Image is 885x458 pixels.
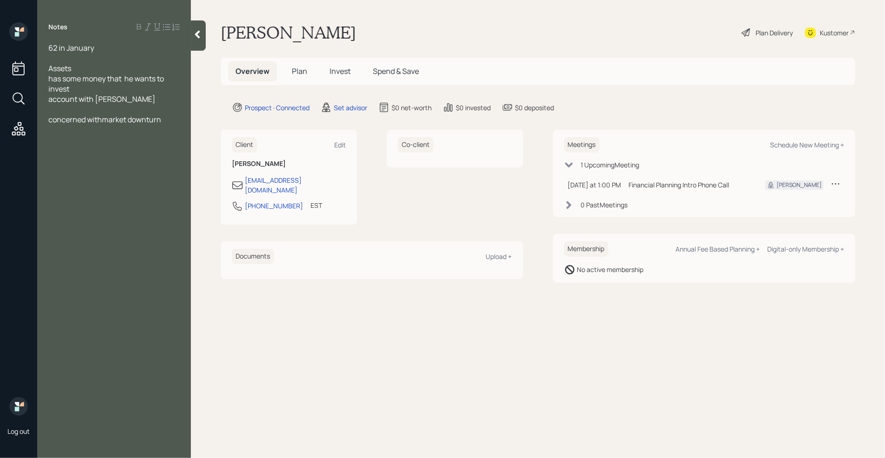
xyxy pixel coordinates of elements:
[456,103,491,113] div: $0 invested
[292,66,307,76] span: Plan
[48,22,68,32] label: Notes
[373,66,419,76] span: Spend & Save
[48,94,155,104] span: account with [PERSON_NAME]
[48,114,161,125] span: concerned withmarket downturn
[48,73,165,94] span: has some money that he wants to invest
[232,137,257,153] h6: Client
[245,103,310,113] div: Prospect · Connected
[48,63,71,73] span: Assets
[564,137,600,153] h6: Meetings
[48,43,94,53] span: 62 in January
[221,22,356,43] h1: [PERSON_NAME]
[392,103,432,113] div: $0 net-worth
[629,180,751,190] div: Financial Planning Intro Phone Call
[7,427,30,436] div: Log out
[767,245,844,253] div: Digital-only Membership +
[777,181,822,189] div: [PERSON_NAME]
[334,140,346,149] div: Edit
[330,66,351,76] span: Invest
[770,140,844,149] div: Schedule New Meeting +
[515,103,554,113] div: $0 deposited
[245,175,346,195] div: [EMAIL_ADDRESS][DOMAIN_NAME]
[568,180,622,190] div: [DATE] at 1:00 PM
[564,241,608,257] h6: Membership
[9,397,28,416] img: retirable_logo.png
[820,28,849,38] div: Kustomer
[581,160,640,170] div: 1 Upcoming Meeting
[236,66,270,76] span: Overview
[311,200,322,210] div: EST
[486,252,512,261] div: Upload +
[334,103,367,113] div: Set advisor
[232,249,274,264] h6: Documents
[232,160,346,168] h6: [PERSON_NAME]
[676,245,760,253] div: Annual Fee Based Planning +
[398,137,433,153] h6: Co-client
[756,28,793,38] div: Plan Delivery
[581,200,628,210] div: 0 Past Meeting s
[577,265,644,274] div: No active membership
[245,201,303,211] div: [PHONE_NUMBER]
